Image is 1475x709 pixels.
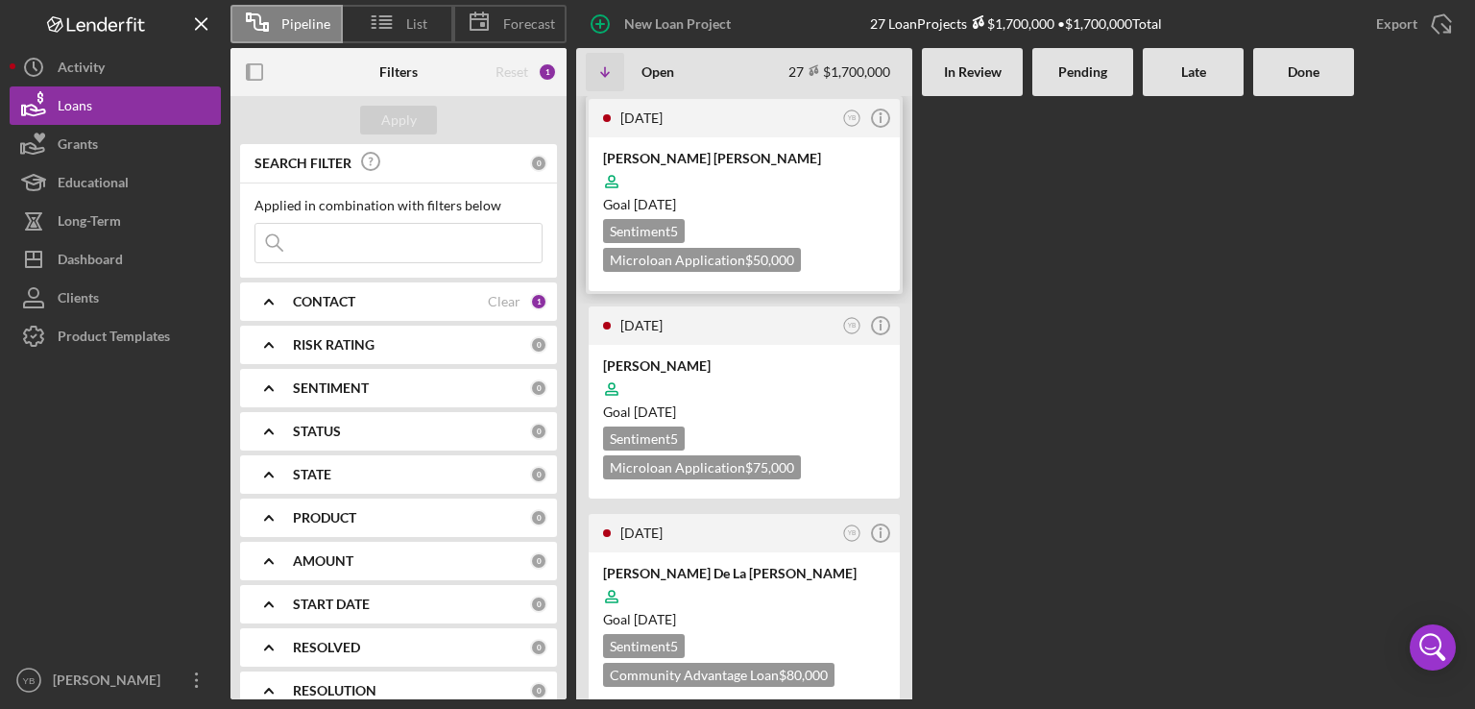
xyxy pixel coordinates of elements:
[530,552,547,570] div: 0
[58,163,129,207] div: Educational
[360,106,437,134] button: Apply
[603,149,885,168] div: [PERSON_NAME] [PERSON_NAME]
[1376,5,1417,43] div: Export
[620,525,663,541] time: 2025-08-06 19:06
[1288,64,1319,80] b: Done
[603,564,885,583] div: [PERSON_NAME] De La [PERSON_NAME]
[603,427,685,451] div: Sentiment 5
[530,682,547,699] div: 0
[10,48,221,86] button: Activity
[530,293,547,310] div: 1
[254,156,351,171] b: SEARCH FILTER
[293,294,355,309] b: CONTACT
[293,380,369,396] b: SENTIMENT
[10,125,221,163] button: Grants
[496,64,528,80] div: Reset
[23,675,36,686] text: YB
[530,155,547,172] div: 0
[254,198,543,213] div: Applied in combination with filters below
[538,62,557,82] div: 1
[406,16,427,32] span: List
[848,322,857,329] text: YB
[58,48,105,91] div: Activity
[1410,624,1456,671] div: Open Intercom Messenger
[381,106,417,134] div: Apply
[530,509,547,526] div: 0
[576,5,750,43] button: New Loan Project
[603,403,676,420] span: Goal
[530,423,547,440] div: 0
[788,63,890,80] div: 27 $1,700,000
[10,86,221,125] button: Loans
[586,96,903,294] a: [DATE]YB[PERSON_NAME] [PERSON_NAME]Goal [DATE]Sentiment5Microloan Application$50,000
[620,110,663,126] time: 2025-08-07 17:57
[530,336,547,354] div: 0
[58,202,121,245] div: Long-Term
[603,248,801,272] div: Microloan Application $50,000
[603,611,676,627] span: Goal
[10,279,221,317] button: Clients
[48,661,173,704] div: [PERSON_NAME]
[10,202,221,240] button: Long-Term
[634,611,676,627] time: 09/20/2025
[603,663,834,687] div: Community Advantage Loan $80,000
[586,511,903,709] a: [DATE]YB[PERSON_NAME] De La [PERSON_NAME]Goal [DATE]Sentiment5Community Advantage Loan$80,000
[10,163,221,202] button: Educational
[10,661,221,699] button: YB[PERSON_NAME]
[839,313,865,339] button: YB
[624,5,731,43] div: New Loan Project
[503,16,555,32] span: Forecast
[58,317,170,360] div: Product Templates
[10,240,221,279] button: Dashboard
[603,219,685,243] div: Sentiment 5
[620,317,663,333] time: 2025-08-07 12:50
[870,15,1162,32] div: 27 Loan Projects • $1,700,000 Total
[293,597,370,612] b: START DATE
[293,553,353,569] b: AMOUNT
[641,64,674,80] b: Open
[293,424,341,439] b: STATUS
[839,521,865,547] button: YB
[58,86,92,130] div: Loans
[10,317,221,355] button: Product Templates
[293,640,360,655] b: RESOLVED
[293,467,331,482] b: STATE
[58,240,123,283] div: Dashboard
[58,125,98,168] div: Grants
[1181,64,1206,80] b: Late
[293,337,375,353] b: RISK RATING
[634,196,676,212] time: 09/28/2025
[293,683,376,698] b: RESOLUTION
[1058,64,1107,80] b: Pending
[944,64,1002,80] b: In Review
[967,15,1054,32] div: $1,700,000
[848,529,857,536] text: YB
[530,379,547,397] div: 0
[281,16,330,32] span: Pipeline
[530,466,547,483] div: 0
[58,279,99,322] div: Clients
[603,196,676,212] span: Goal
[530,596,547,613] div: 0
[839,106,865,132] button: YB
[488,294,520,309] div: Clear
[293,510,356,526] b: PRODUCT
[634,403,676,420] time: 10/05/2025
[1357,5,1465,43] button: Export
[586,304,903,501] a: [DATE]YB[PERSON_NAME]Goal [DATE]Sentiment5Microloan Application$75,000
[603,356,885,376] div: [PERSON_NAME]
[603,455,801,479] div: Microloan Application $75,000
[379,64,418,80] b: Filters
[603,634,685,658] div: Sentiment 5
[530,639,547,656] div: 0
[848,114,857,121] text: YB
